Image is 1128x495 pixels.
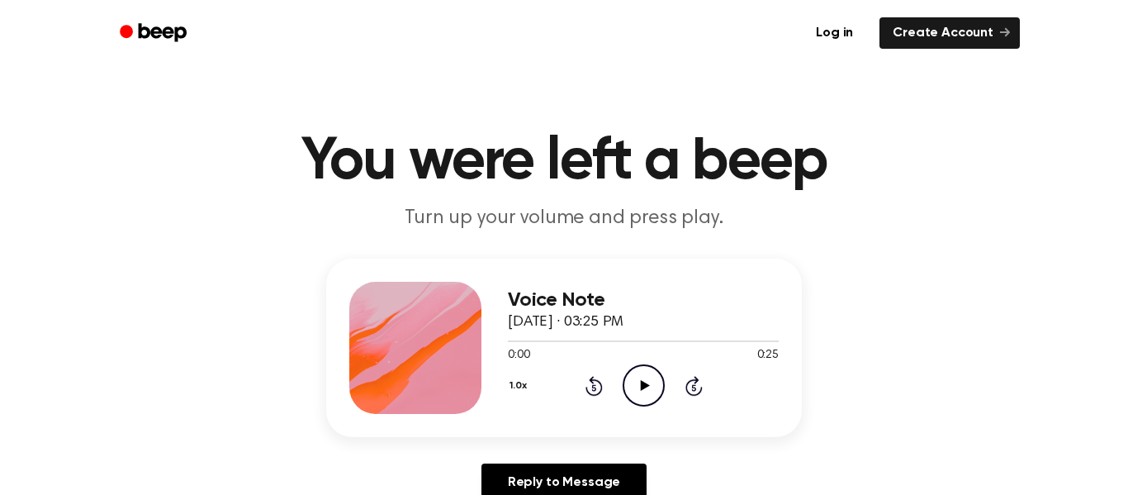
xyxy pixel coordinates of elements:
span: 0:25 [757,347,779,364]
span: [DATE] · 03:25 PM [508,315,623,330]
a: Log in [799,14,870,52]
span: 0:00 [508,347,529,364]
button: 1.0x [508,372,533,400]
p: Turn up your volume and press play. [247,205,881,232]
h1: You were left a beep [141,132,987,192]
h3: Voice Note [508,289,779,312]
a: Beep [108,17,201,50]
a: Create Account [879,17,1020,49]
